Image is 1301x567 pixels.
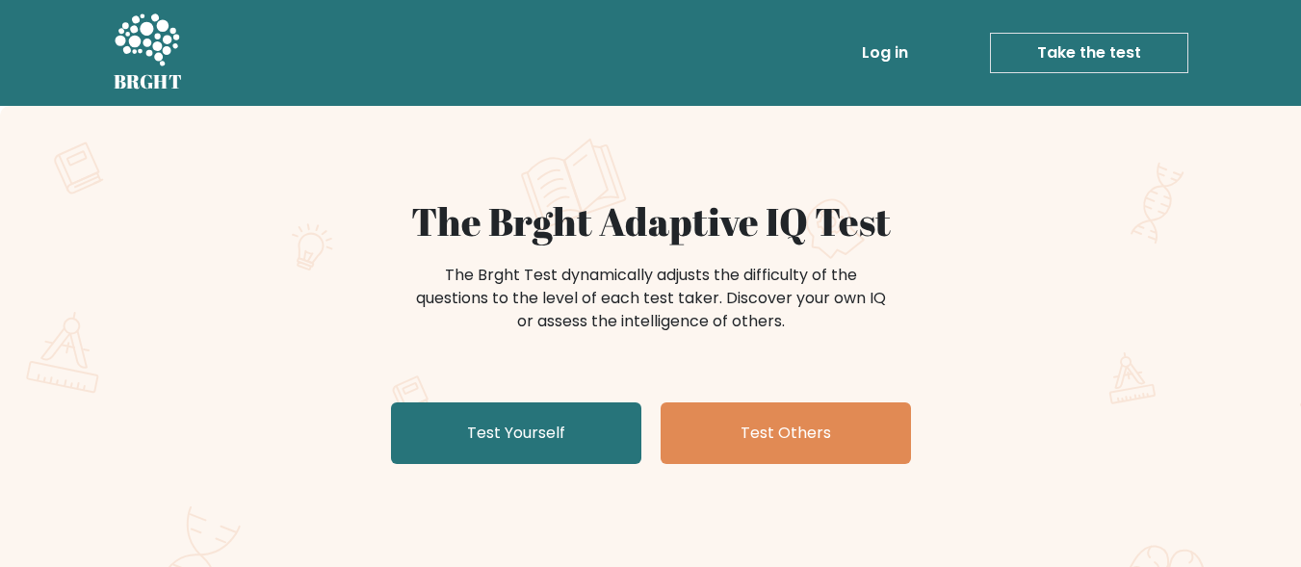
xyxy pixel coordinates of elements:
a: Log in [854,34,916,72]
a: BRGHT [114,8,183,98]
a: Test Others [661,402,911,464]
div: The Brght Test dynamically adjusts the difficulty of the questions to the level of each test take... [410,264,892,333]
a: Test Yourself [391,402,641,464]
h1: The Brght Adaptive IQ Test [181,198,1121,245]
h5: BRGHT [114,70,183,93]
a: Take the test [990,33,1188,73]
